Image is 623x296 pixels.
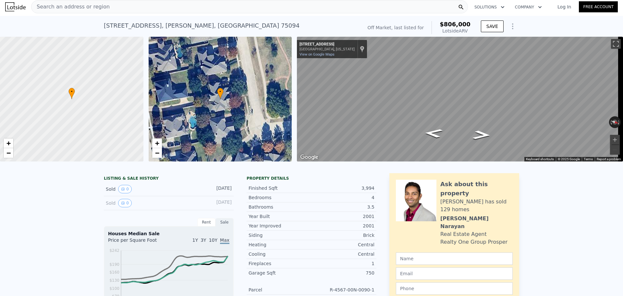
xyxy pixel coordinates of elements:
[440,180,513,198] div: Ask about this property
[68,89,75,95] span: •
[109,286,119,291] tspan: $100
[440,198,513,213] div: [PERSON_NAME] has sold 129 homes
[197,218,215,226] div: Rent
[311,185,374,191] div: 3,994
[579,1,618,12] a: Free Account
[396,267,513,280] input: Email
[506,20,519,33] button: Show Options
[360,45,364,53] a: Show location on map
[118,199,132,207] button: View historical data
[610,145,620,155] button: Zoom out
[311,260,374,267] div: 1
[220,238,229,244] span: Max
[299,153,320,161] a: Open this area in Google Maps (opens a new window)
[31,3,110,11] span: Search an address or region
[249,223,311,229] div: Year Improved
[440,230,487,238] div: Real Estate Agent
[249,260,311,267] div: Fireplaces
[417,126,450,140] path: Go South, Parkside Ct
[249,270,311,276] div: Garage Sqft
[249,204,311,210] div: Bathrooms
[396,252,513,265] input: Name
[249,241,311,248] div: Heating
[249,213,311,220] div: Year Built
[217,88,224,99] div: •
[4,148,13,158] a: Zoom out
[311,223,374,229] div: 2001
[440,21,470,28] span: $806,000
[610,135,620,145] button: Zoom in
[106,185,164,193] div: Sold
[440,238,507,246] div: Realty One Group Prosper
[299,47,355,51] div: [GEOGRAPHIC_DATA], [US_STATE]
[203,199,232,207] div: [DATE]
[311,194,374,201] div: 4
[109,248,119,253] tspan: $242
[155,139,159,147] span: +
[247,176,376,181] div: Property details
[108,230,229,237] div: Houses Median Sale
[611,39,621,49] button: Toggle fullscreen view
[215,218,234,226] div: Sale
[311,232,374,238] div: Brick
[203,185,232,193] div: [DATE]
[68,88,75,99] div: •
[192,238,198,243] span: 1Y
[109,270,119,275] tspan: $160
[299,42,355,47] div: [STREET_ADDRESS]
[152,148,162,158] a: Zoom out
[249,194,311,201] div: Bedrooms
[106,199,164,207] div: Sold
[584,157,593,161] a: Terms (opens in new tab)
[297,37,623,161] div: Map
[104,176,234,182] div: LISTING & SALE HISTORY
[155,149,159,157] span: −
[311,213,374,220] div: 2001
[510,1,547,13] button: Company
[209,238,217,243] span: 10Y
[311,204,374,210] div: 3.5
[249,232,311,238] div: Siding
[526,157,554,161] button: Keyboard shortcuts
[465,128,499,142] path: Go North, Parkside Ct
[396,282,513,295] input: Phone
[481,20,504,32] button: SAVE
[311,287,374,293] div: R-4567-00N-0090-1
[217,89,224,95] span: •
[5,2,26,11] img: Lotside
[550,4,579,10] a: Log In
[609,118,621,126] button: Reset the view
[6,139,11,147] span: +
[4,138,13,148] a: Zoom in
[440,28,470,34] div: Lotside ARV
[249,287,311,293] div: Parcel
[597,157,621,161] a: Report a problem
[6,149,11,157] span: −
[249,251,311,257] div: Cooling
[109,262,119,267] tspan: $190
[152,138,162,148] a: Zoom in
[109,278,119,283] tspan: $130
[118,185,132,193] button: View historical data
[108,237,169,247] div: Price per Square Foot
[299,153,320,161] img: Google
[104,21,299,30] div: [STREET_ADDRESS] , [PERSON_NAME] , [GEOGRAPHIC_DATA] 75094
[297,37,623,161] div: Street View
[201,238,206,243] span: 3Y
[469,1,510,13] button: Solutions
[299,52,335,57] a: View on Google Maps
[558,157,580,161] span: © 2025 Google
[311,251,374,257] div: Central
[311,270,374,276] div: 750
[609,116,613,128] button: Rotate counterclockwise
[440,215,513,230] div: [PERSON_NAME] Narayan
[249,185,311,191] div: Finished Sqft
[617,116,621,128] button: Rotate clockwise
[311,241,374,248] div: Central
[368,24,424,31] div: Off Market, last listed for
